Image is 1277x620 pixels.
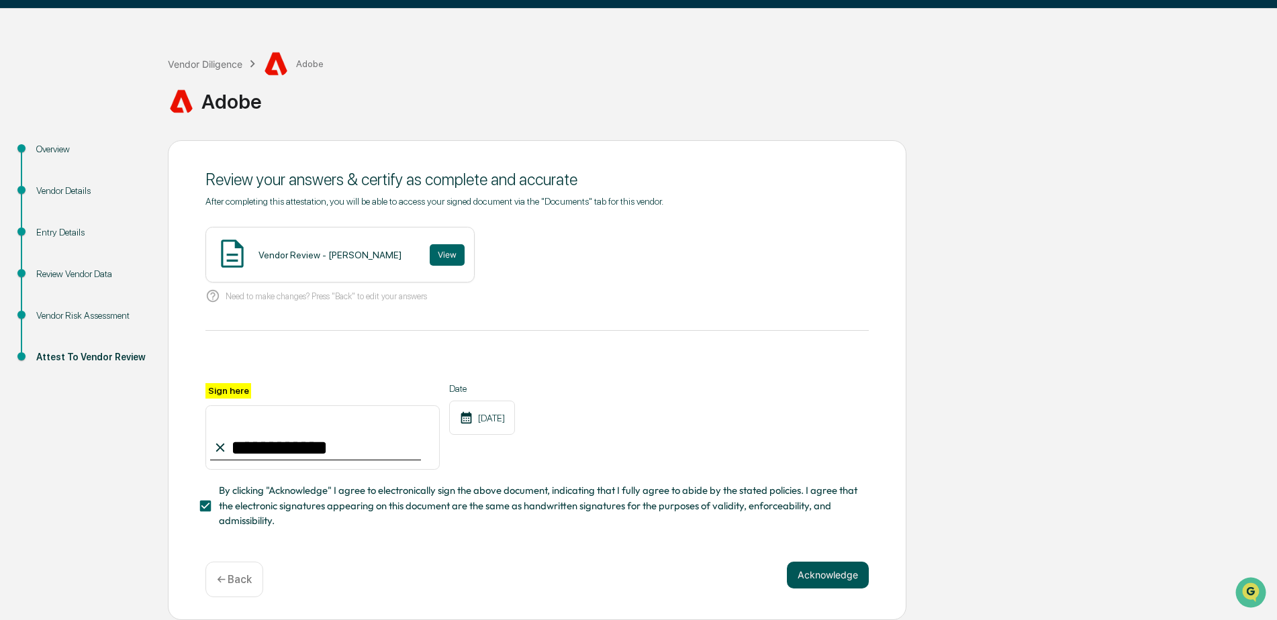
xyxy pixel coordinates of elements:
div: [DATE] [449,401,515,435]
div: We're available if you need us! [46,116,170,127]
img: Document Icon [216,237,249,270]
a: 🖐️Preclearance [8,164,92,188]
span: After completing this attestation, you will be able to access your signed document via the "Docum... [205,196,663,207]
div: Attest To Vendor Review [36,350,146,364]
button: Start new chat [228,107,244,123]
div: 🔎 [13,196,24,207]
div: 🗄️ [97,170,108,181]
a: 🔎Data Lookup [8,189,90,213]
span: Data Lookup [27,195,85,208]
button: Acknowledge [787,562,869,588]
div: Vendor Diligence [168,58,242,70]
span: By clicking "Acknowledge" I agree to electronically sign the above document, indicating that I fu... [219,483,858,528]
div: Entry Details [36,225,146,240]
iframe: Open customer support [1234,576,1270,612]
div: Review Vendor Data [36,267,146,281]
p: How can we help? [13,28,244,50]
span: Pylon [134,227,162,238]
label: Sign here [205,383,251,399]
span: Attestations [111,169,167,183]
div: Adobe [263,50,324,77]
span: Preclearance [27,169,87,183]
div: Adobe [168,88,1270,115]
div: Vendor Risk Assessment [36,309,146,323]
label: Date [449,383,515,394]
button: View [430,244,465,266]
div: Review your answers & certify as complete and accurate [205,170,869,189]
a: Powered byPylon [95,227,162,238]
img: Vendor Logo [263,50,289,77]
img: 1746055101610-c473b297-6a78-478c-a979-82029cc54cd1 [13,103,38,127]
div: Vendor Details [36,184,146,198]
div: Vendor Review - [PERSON_NAME] [258,250,401,260]
div: Overview [36,142,146,156]
div: 🖐️ [13,170,24,181]
p: ← Back [217,573,252,586]
img: Vendor Logo [168,88,195,115]
div: Start new chat [46,103,220,116]
a: 🗄️Attestations [92,164,172,188]
p: Need to make changes? Press "Back" to edit your answers [226,291,427,301]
